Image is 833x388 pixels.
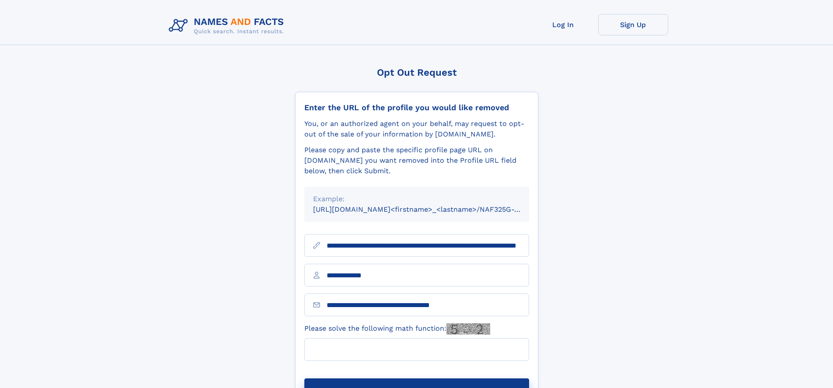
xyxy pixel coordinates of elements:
[304,103,529,112] div: Enter the URL of the profile you would like removed
[304,145,529,176] div: Please copy and paste the specific profile page URL on [DOMAIN_NAME] you want removed into the Pr...
[528,14,598,35] a: Log In
[313,205,546,213] small: [URL][DOMAIN_NAME]<firstname>_<lastname>/NAF325G-xxxxxxxx
[304,119,529,140] div: You, or an authorized agent on your behalf, may request to opt-out of the sale of your informatio...
[165,14,291,38] img: Logo Names and Facts
[313,194,520,204] div: Example:
[304,323,490,335] label: Please solve the following math function:
[598,14,668,35] a: Sign Up
[295,67,538,78] div: Opt Out Request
